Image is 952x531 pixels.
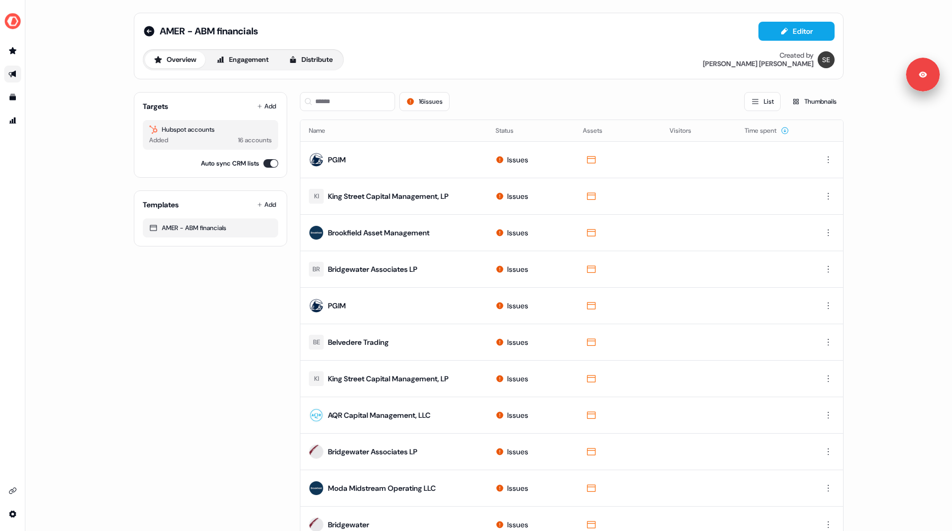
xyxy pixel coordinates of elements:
div: Moda Midstream Operating LLC [328,483,436,493]
div: Issues [507,227,528,238]
div: Issues [507,300,528,311]
div: Issues [507,191,528,202]
button: Name [309,121,338,140]
a: Go to attribution [4,112,21,129]
div: AQR Capital Management, LLC [328,410,431,420]
a: Editor [758,27,835,38]
button: Thumbnails [785,92,844,111]
div: Belvedere Trading [328,337,389,347]
div: Issues [507,373,528,384]
div: [PERSON_NAME] [PERSON_NAME] [703,60,813,68]
div: Issues [507,154,528,165]
button: Add [255,99,278,114]
a: Go to templates [4,89,21,106]
div: BE [313,337,320,347]
button: 16issues [399,92,450,111]
button: Editor [758,22,835,41]
button: Time spent [745,121,789,140]
div: KI [314,373,319,384]
button: Overview [145,51,205,68]
div: Bridgewater Associates LP [328,446,417,457]
div: BR [313,264,320,274]
div: PGIM [328,300,346,311]
div: 16 accounts [238,135,272,145]
a: Go to integrations [4,482,21,499]
div: PGIM [328,154,346,165]
span: AMER - ABM financials [160,25,258,38]
div: Issues [507,337,528,347]
div: Bridgewater [328,519,369,530]
div: Issues [507,410,528,420]
button: Visitors [670,121,704,140]
th: Assets [574,120,662,141]
div: King Street Capital Management, LP [328,191,448,202]
div: Hubspot accounts [149,124,272,135]
a: Go to integrations [4,506,21,523]
div: Bridgewater Associates LP [328,264,417,274]
div: Added [149,135,168,145]
div: King Street Capital Management, LP [328,373,448,384]
button: Add [255,197,278,212]
div: Created by [780,51,813,60]
a: Go to prospects [4,42,21,59]
a: Go to outbound experience [4,66,21,83]
div: Issues [507,264,528,274]
label: Auto sync CRM lists [201,158,259,169]
div: Issues [507,483,528,493]
button: Status [496,121,526,140]
button: Engagement [207,51,278,68]
div: AMER - ABM financials [149,223,272,233]
div: Issues [507,446,528,457]
button: Distribute [280,51,342,68]
button: List [744,92,781,111]
div: Targets [143,101,168,112]
div: Brookfield Asset Management [328,227,429,238]
img: Sabastian [818,51,835,68]
div: KI [314,191,319,202]
div: Issues [507,519,528,530]
div: Templates [143,199,179,210]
